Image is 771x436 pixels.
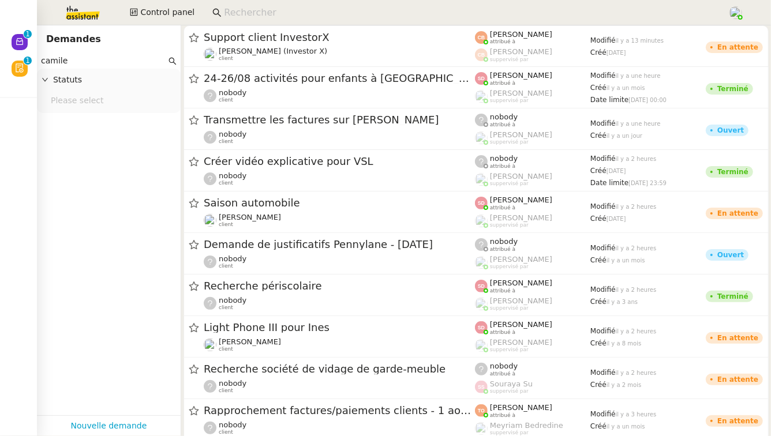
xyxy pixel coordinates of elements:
app-user-label: attribué à [475,196,590,211]
span: attribué à [490,412,515,419]
span: [PERSON_NAME] [490,279,552,287]
span: [DATE] [607,168,626,174]
span: Créé [590,215,607,223]
app-user-label: attribué à [475,71,590,86]
app-user-label: suppervisé par [475,421,590,436]
span: Créé [590,339,607,347]
span: il y a 2 heures [616,245,657,251]
span: attribué à [490,163,515,170]
span: suppervisé par [490,347,529,353]
img: users%2FoFdbodQ3TgNoWt9kP3GXAs5oaCq1%2Favatar%2Fprofile-pic.png [475,339,488,352]
span: [PERSON_NAME] [490,196,552,204]
img: svg [475,48,488,61]
span: attribué à [490,205,515,211]
span: client [219,55,233,62]
span: Modifié [590,285,616,294]
span: il y a un mois [607,257,645,264]
span: [PERSON_NAME] [490,89,552,97]
span: Créé [590,298,607,306]
img: svg [475,31,488,44]
app-user-label: suppervisé par [475,379,590,394]
span: il y a une heure [616,73,661,79]
nz-badge-sup: 1 [24,57,32,65]
span: Modifié [590,202,616,211]
span: attribué à [490,329,515,336]
div: En attente [717,210,758,217]
span: suppervisé par [490,430,529,436]
img: svg [475,280,488,292]
span: client [219,263,233,269]
p: 1 [25,57,30,67]
nz-page-header-title: Demandes [46,31,101,47]
img: users%2FNsDxpgzytqOlIY2WSYlFcHtx26m1%2Favatar%2F8901.jpg [204,339,216,351]
span: suppervisé par [490,264,529,270]
app-user-label: attribué à [475,320,590,335]
span: [PERSON_NAME] [490,320,552,329]
span: Transmettre les factures sur [PERSON_NAME] [204,115,475,125]
span: [PERSON_NAME] [490,213,552,222]
span: il y a 2 heures [616,156,657,162]
span: il y a 2 mois [607,382,642,388]
span: Créé [590,422,607,430]
span: [PERSON_NAME] (Investor X) [219,47,327,55]
app-user-label: attribué à [475,403,590,418]
img: svg [475,404,488,417]
div: Ouvert [717,251,744,258]
app-user-detailed-label: client [204,379,475,394]
span: [PERSON_NAME] [219,213,281,221]
span: 24-26/08 activités pour enfants à [GEOGRAPHIC_DATA] [204,73,475,84]
app-user-detailed-label: client [204,47,475,62]
span: nobody [219,254,246,263]
app-user-detailed-label: client [204,88,475,103]
span: [PERSON_NAME] [490,30,552,39]
app-user-label: attribué à [475,237,590,252]
span: nobody [219,420,246,429]
span: suppervisé par [490,181,529,187]
app-user-label: suppervisé par [475,172,590,187]
img: users%2FNsDxpgzytqOlIY2WSYlFcHtx26m1%2Favatar%2F8901.jpg [204,214,216,227]
span: attribué à [490,246,515,253]
img: users%2FoFdbodQ3TgNoWt9kP3GXAs5oaCq1%2Favatar%2Fprofile-pic.png [475,173,488,186]
span: Souraya Su [490,379,533,388]
span: attribué à [490,371,515,377]
img: svg [475,321,488,334]
span: Recherche société de vidage de garde-meuble [204,364,475,374]
span: Rapprochement factures/paiements clients - 1 août 2025 [204,405,475,416]
span: Control panel [140,6,194,19]
app-user-detailed-label: client [204,337,475,352]
span: Modifié [590,244,616,252]
span: Créer vidéo explicative pour VSL [204,156,475,167]
div: Terminé [717,168,748,175]
div: Statuts [37,69,181,91]
span: client [219,388,233,394]
div: En attente [717,418,758,424]
app-user-label: suppervisé par [475,130,590,145]
span: suppervisé par [490,388,529,394]
span: nobody [490,154,518,163]
span: nobody [490,112,518,121]
span: Meyriam Bedredine [490,421,563,430]
img: users%2FyQfMwtYgTqhRP2YHWHmG2s2LYaD3%2Favatar%2Fprofile-pic.png [475,131,488,144]
app-user-detailed-label: client [204,171,475,186]
app-user-label: attribué à [475,362,590,377]
img: svg [475,72,488,85]
app-user-detailed-label: client [204,254,475,269]
div: Terminé [717,85,748,92]
span: attribué à [490,39,515,45]
app-user-label: suppervisé par [475,255,590,270]
span: il y a 2 heures [616,287,657,293]
span: Modifié [590,369,616,377]
div: Ouvert [717,127,744,134]
img: users%2FPPrFYTsEAUgQy5cK5MCpqKbOX8K2%2Favatar%2FCapture%20d%E2%80%99e%CC%81cran%202023-06-05%20a%... [729,6,742,19]
app-user-label: suppervisé par [475,213,590,228]
span: il y a 2 heures [616,204,657,210]
span: attribué à [490,80,515,87]
span: [PERSON_NAME] [490,71,552,80]
span: client [219,97,233,103]
app-user-label: attribué à [475,154,590,169]
span: nobody [219,171,246,180]
span: Date limite [590,179,628,187]
span: Créé [590,84,607,92]
span: [PERSON_NAME] [490,403,552,412]
span: Support client InvestorX [204,32,475,43]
